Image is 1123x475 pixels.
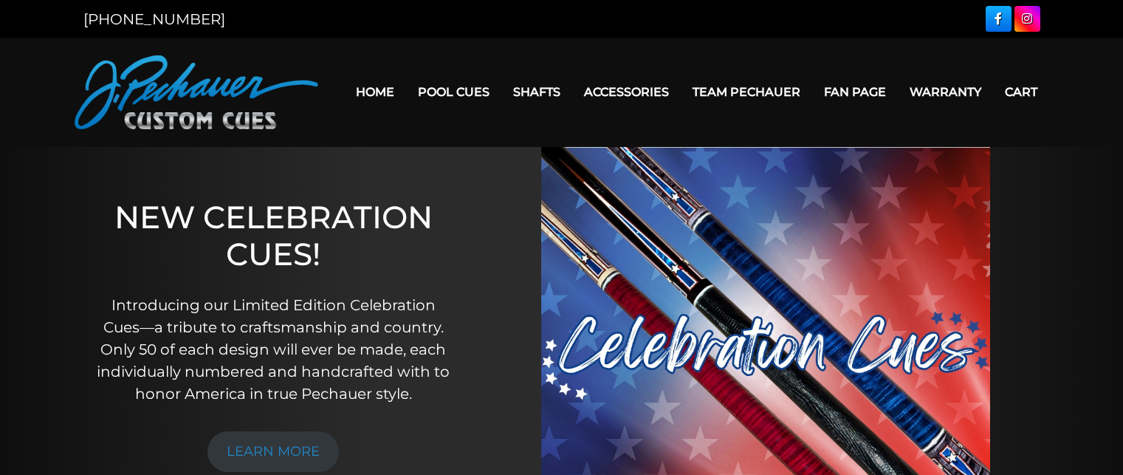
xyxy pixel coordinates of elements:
a: Shafts [501,73,572,111]
a: LEARN MORE [207,431,339,472]
a: Fan Page [812,73,898,111]
img: Pechauer Custom Cues [75,55,318,129]
a: Team Pechauer [681,73,812,111]
a: [PHONE_NUMBER] [83,10,225,28]
a: Accessories [572,73,681,111]
a: Home [344,73,406,111]
p: Introducing our Limited Edition Celebration Cues—a tribute to craftsmanship and country. Only 50 ... [92,294,455,405]
h1: NEW CELEBRATION CUES! [92,199,455,273]
a: Cart [993,73,1049,111]
a: Warranty [898,73,993,111]
a: Pool Cues [406,73,501,111]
